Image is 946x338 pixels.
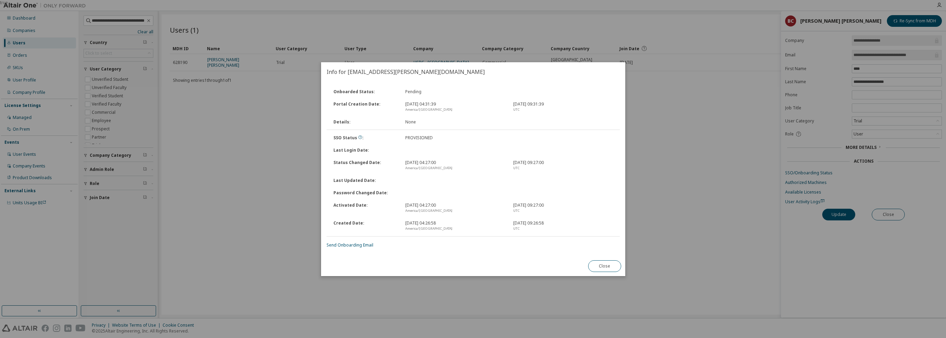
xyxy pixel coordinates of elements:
[329,203,401,214] div: Activated Date :
[401,89,509,95] div: Pending
[327,242,373,248] a: Send Onboarding Email
[405,165,505,171] div: America/[GEOGRAPHIC_DATA]
[329,160,401,171] div: Status Changed Date :
[405,208,505,214] div: America/[GEOGRAPHIC_DATA]
[513,226,613,231] div: UTC
[513,165,613,171] div: UTC
[329,220,401,231] div: Created Date :
[401,220,509,231] div: [DATE] 04:26:58
[509,101,617,112] div: [DATE] 09:31:39
[401,160,509,171] div: [DATE] 04:27:00
[405,107,505,112] div: America/[GEOGRAPHIC_DATA]
[329,148,401,153] div: Last Login Date :
[513,107,613,112] div: UTC
[329,178,401,183] div: Last Updated Date :
[401,101,509,112] div: [DATE] 04:31:39
[401,119,509,125] div: None
[329,119,401,125] div: Details :
[405,226,505,231] div: America/[GEOGRAPHIC_DATA]
[509,160,617,171] div: [DATE] 09:27:00
[321,62,625,81] h2: Info for [EMAIL_ADDRESS][PERSON_NAME][DOMAIN_NAME]
[513,208,613,214] div: UTC
[329,101,401,112] div: Portal Creation Date :
[329,89,401,95] div: Onboarded Status :
[509,203,617,214] div: [DATE] 09:27:00
[329,190,401,196] div: Password Changed Date :
[401,135,509,141] div: PROVISIONED
[401,203,509,214] div: [DATE] 04:27:00
[588,260,621,272] button: Close
[509,220,617,231] div: [DATE] 09:26:58
[329,135,401,141] div: SSO Status :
